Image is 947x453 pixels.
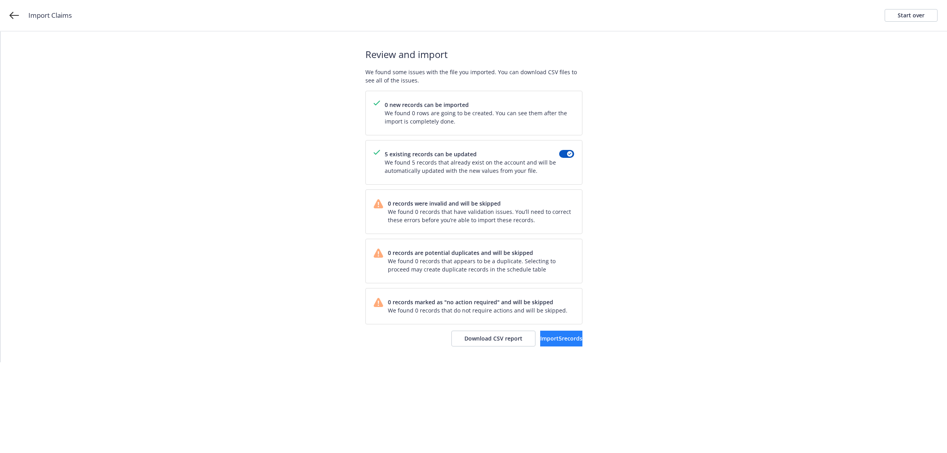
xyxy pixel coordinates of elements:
[385,150,559,158] span: 5 existing records can be updated
[28,10,72,21] span: Import Claims
[388,199,574,208] span: 0 records were invalid and will be skipped
[365,47,582,62] span: Review and import
[385,101,574,109] span: 0 new records can be imported
[388,249,574,257] span: 0 records are potential duplicates and will be skipped
[388,298,567,306] span: 0 records marked as "no action required" and will be skipped
[388,208,574,224] span: We found 0 records that have validation issues. You’ll need to correct these errors before you’re...
[464,335,522,342] span: Download CSV report
[885,9,938,22] a: Start over
[451,331,535,346] button: Download CSV report
[385,109,574,125] span: We found 0 rows are going to be created. You can see them after the import is completely done.
[540,335,582,342] span: Import 5 records
[365,68,582,84] span: We found some issues with the file you imported. You can download CSV files to see all of the iss...
[388,306,567,314] span: We found 0 records that do not require actions and will be skipped.
[388,257,574,273] span: We found 0 records that appears to be a duplicate. Selecting to proceed may create duplicate reco...
[898,9,925,21] div: Start over
[385,158,559,175] span: We found 5 records that already exist on the account and will be automatically updated with the n...
[540,331,582,346] button: Import5records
